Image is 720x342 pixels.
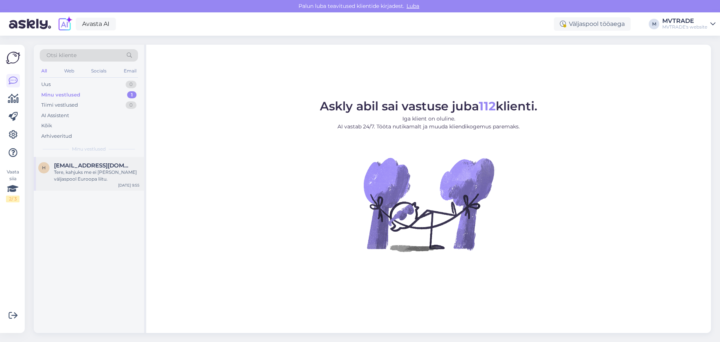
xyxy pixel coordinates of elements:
p: Iga klient on oluline. AI vastab 24/7. Tööta nutikamalt ja muuda kliendikogemus paremaks. [320,115,537,131]
div: Arhiveeritud [41,133,72,140]
a: Avasta AI [76,18,116,30]
div: Kõik [41,122,52,130]
img: explore-ai [57,16,73,32]
div: Email [122,66,138,76]
div: Tere, kahjuks me ei [PERSON_NAME] väljaspool Euroopa liitu. [54,169,139,182]
span: haexyhaexosh@gmail.com [54,162,132,169]
a: MVTRADEMVTRADE's website [662,18,715,30]
div: All [40,66,48,76]
div: 1 [127,91,136,99]
span: Otsi kliente [46,51,76,59]
span: Askly abil sai vastuse juba klienti. [320,99,537,113]
img: No Chat active [361,137,496,272]
div: AI Assistent [41,112,69,119]
div: 0 [126,101,136,109]
div: [DATE] 9:55 [118,182,139,188]
span: Minu vestlused [72,146,106,152]
div: 0 [126,81,136,88]
div: Web [63,66,76,76]
img: Askly Logo [6,51,20,65]
div: Tiimi vestlused [41,101,78,109]
div: Väljaspool tööaega [554,17,631,31]
div: MVTRADE [662,18,707,24]
span: h [42,165,46,170]
div: M [649,19,659,29]
div: Minu vestlused [41,91,80,99]
div: MVTRADE's website [662,24,707,30]
div: Socials [90,66,108,76]
div: Uus [41,81,51,88]
span: Luba [404,3,421,9]
div: 2 / 3 [6,196,19,202]
div: Vaata siia [6,169,19,202]
b: 112 [479,99,496,113]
